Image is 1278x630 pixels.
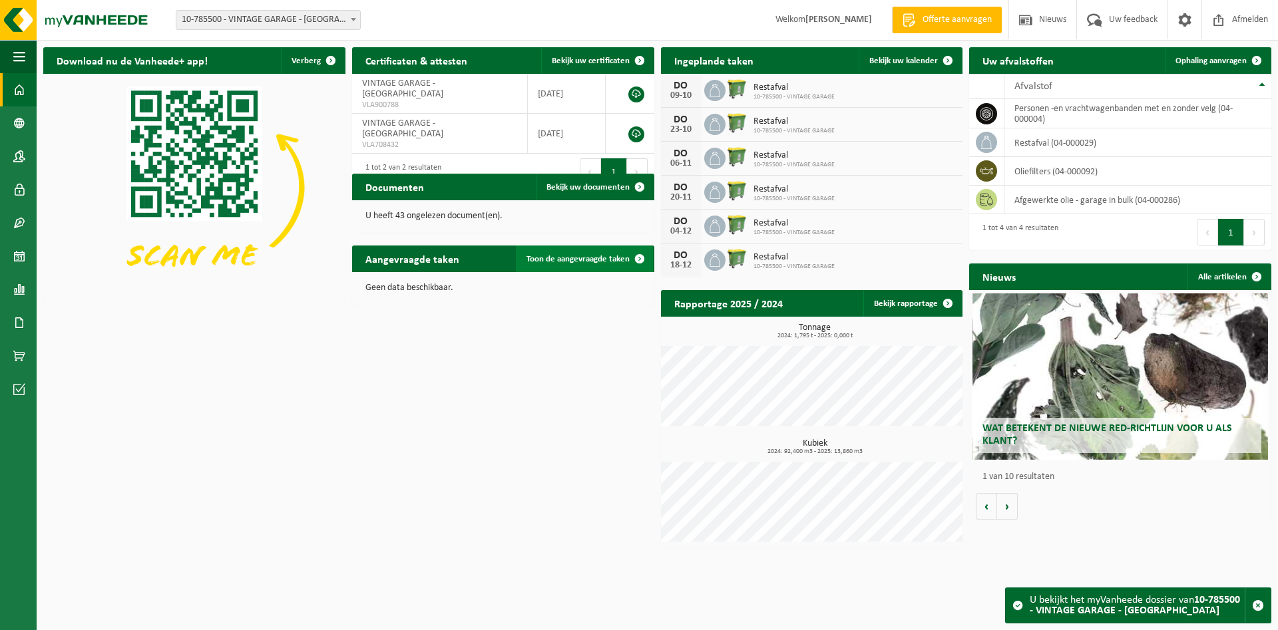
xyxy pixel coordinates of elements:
span: Restafval [753,82,835,93]
strong: [PERSON_NAME] [805,15,872,25]
span: VINTAGE GARAGE - [GEOGRAPHIC_DATA] [362,79,443,99]
span: Restafval [753,252,835,263]
td: afgewerkte olie - garage in bulk (04-000286) [1004,186,1271,214]
span: 10-785500 - VINTAGE GARAGE [753,161,835,169]
a: Bekijk uw kalender [859,47,961,74]
span: Bekijk uw certificaten [552,57,630,65]
h2: Nieuws [969,263,1029,289]
a: Bekijk uw certificaten [541,47,653,74]
span: 10-785500 - VINTAGE GARAGE [753,229,835,237]
td: restafval (04-000029) [1004,128,1271,157]
p: Geen data beschikbaar. [365,283,641,293]
h2: Documenten [352,174,437,200]
a: Bekijk uw documenten [536,174,653,200]
div: 20-11 [668,193,694,202]
img: WB-0770-HPE-GN-50 [726,146,748,168]
h2: Download nu de Vanheede+ app! [43,47,221,73]
h2: Aangevraagde taken [352,245,473,271]
td: [DATE] [528,114,606,154]
img: WB-0770-HPE-GN-50 [726,214,748,236]
span: Bekijk uw kalender [869,57,938,65]
a: Toon de aangevraagde taken [516,245,653,272]
h2: Rapportage 2025 / 2024 [661,290,796,316]
span: 10-785500 - VINTAGE GARAGE [753,263,835,271]
h3: Tonnage [668,323,963,339]
span: VLA708432 [362,140,517,150]
h2: Ingeplande taken [661,47,767,73]
span: 10-785500 - VINTAGE GARAGE [753,93,835,101]
span: VLA900788 [362,100,517,110]
img: WB-0770-HPE-GN-50 [726,78,748,100]
span: Restafval [753,150,835,161]
button: 1 [1218,219,1244,245]
a: Wat betekent de nieuwe RED-richtlijn voor u als klant? [972,293,1269,460]
h3: Kubiek [668,439,963,455]
span: 10-785500 - VINTAGE GARAGE [753,195,835,203]
div: 1 tot 4 van 4 resultaten [976,218,1058,247]
span: 10-785500 - VINTAGE GARAGE [753,127,835,135]
div: 1 tot 2 van 2 resultaten [359,157,441,186]
p: 1 van 10 resultaten [982,472,1265,482]
span: Bekijk uw documenten [546,183,630,192]
span: 10-785500 - VINTAGE GARAGE - LONDERZEEL [176,10,361,30]
span: 10-785500 - VINTAGE GARAGE - LONDERZEEL [176,11,360,29]
div: DO [668,80,694,91]
td: oliefilters (04-000092) [1004,157,1271,186]
span: 2024: 92,400 m3 - 2025: 13,860 m3 [668,448,963,455]
a: Bekijk rapportage [863,290,961,317]
button: Previous [1197,219,1218,245]
strong: 10-785500 - VINTAGE GARAGE - [GEOGRAPHIC_DATA] [1030,595,1240,616]
div: DO [668,148,694,159]
span: Wat betekent de nieuwe RED-richtlijn voor u als klant? [982,423,1232,446]
button: Vorige [976,493,997,520]
div: 18-12 [668,261,694,270]
button: Verberg [281,47,344,74]
img: Download de VHEPlus App [43,74,345,300]
div: DO [668,250,694,261]
button: Next [1244,219,1265,245]
td: personen -en vrachtwagenbanden met en zonder velg (04-000004) [1004,99,1271,128]
button: Previous [580,158,601,185]
span: VINTAGE GARAGE - [GEOGRAPHIC_DATA] [362,118,443,139]
img: WB-0770-HPE-GN-50 [726,180,748,202]
span: 2024: 1,795 t - 2025: 0,000 t [668,333,963,339]
span: Verberg [292,57,321,65]
a: Alle artikelen [1187,263,1270,290]
a: Offerte aanvragen [892,7,1002,33]
div: DO [668,182,694,193]
span: Afvalstof [1014,81,1052,92]
div: U bekijkt het myVanheede dossier van [1030,588,1245,623]
div: DO [668,216,694,227]
span: Restafval [753,116,835,127]
div: 06-11 [668,159,694,168]
button: Next [627,158,648,185]
img: WB-0770-HPE-GN-50 [726,112,748,134]
span: Offerte aanvragen [919,13,995,27]
h2: Uw afvalstoffen [969,47,1067,73]
td: [DATE] [528,74,606,114]
span: Restafval [753,184,835,195]
h2: Certificaten & attesten [352,47,481,73]
button: 1 [601,158,627,185]
a: Ophaling aanvragen [1165,47,1270,74]
div: DO [668,114,694,125]
button: Volgende [997,493,1018,520]
img: WB-0770-HPE-GN-50 [726,247,748,270]
div: 04-12 [668,227,694,236]
span: Restafval [753,218,835,229]
div: 09-10 [668,91,694,100]
span: Toon de aangevraagde taken [527,255,630,263]
div: 23-10 [668,125,694,134]
p: U heeft 43 ongelezen document(en). [365,212,641,221]
span: Ophaling aanvragen [1175,57,1247,65]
